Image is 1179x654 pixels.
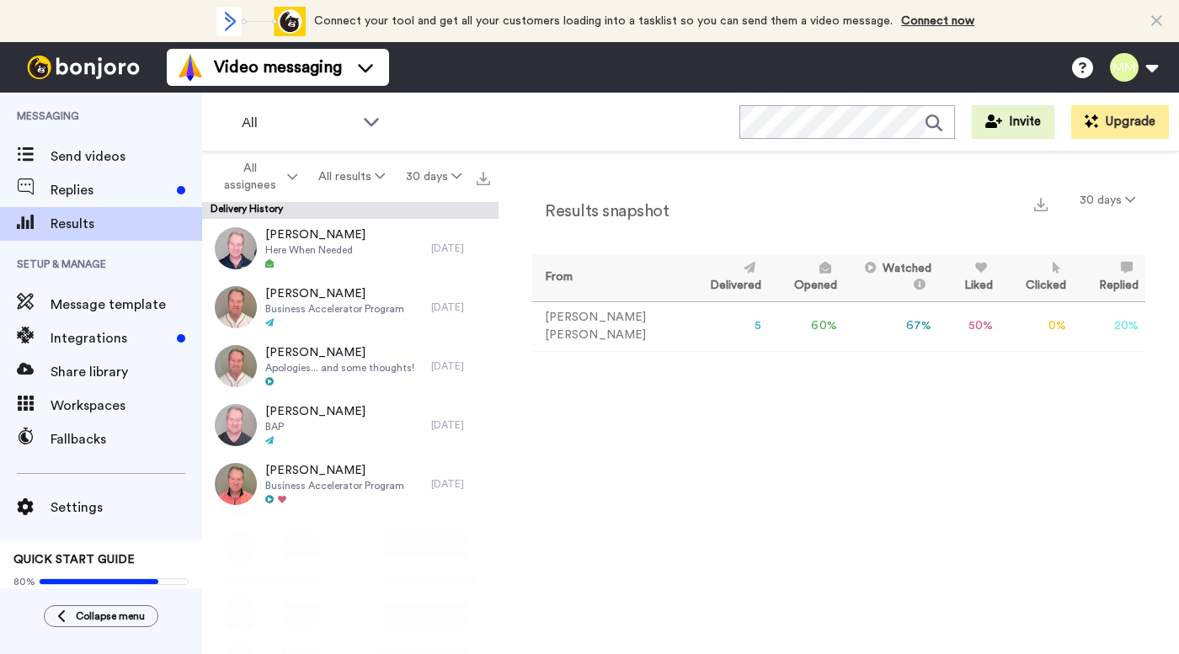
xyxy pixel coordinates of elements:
[202,219,499,278] a: [PERSON_NAME]Here When Needed[DATE]
[684,254,768,301] th: Delivered
[314,15,893,27] span: Connect your tool and get all your customers loading into a tasklist so you can send them a video...
[431,300,490,314] div: [DATE]
[265,462,404,479] span: [PERSON_NAME]
[477,172,490,185] img: export.svg
[242,113,355,133] span: All
[202,455,499,513] a: [PERSON_NAME]Business Accelerator Program[DATE]
[844,301,939,351] td: 67 %
[1071,105,1169,139] button: Upgrade
[265,285,404,302] span: [PERSON_NAME]
[431,242,490,255] div: [DATE]
[51,295,202,315] span: Message template
[395,162,472,192] button: 30 days
[431,477,490,491] div: [DATE]
[51,180,170,200] span: Replies
[1073,301,1145,351] td: 20 %
[1000,254,1073,301] th: Clicked
[215,227,257,269] img: 5d876dbf-c12a-40d8-9e17-a064fe4d40c1-thumb.jpg
[202,202,499,219] div: Delivery History
[972,105,1054,139] button: Invite
[265,226,365,243] span: [PERSON_NAME]
[1070,185,1145,215] button: 30 days
[213,7,306,36] div: animation
[214,56,342,79] span: Video messaging
[202,396,499,455] a: [PERSON_NAME]BAP[DATE]
[532,202,669,221] h2: Results snapshot
[216,160,284,194] span: All assignees
[44,605,158,627] button: Collapse menu
[768,254,844,301] th: Opened
[265,479,404,492] span: Business Accelerator Program
[265,361,414,375] span: Apologies... and some thoughts!
[308,162,396,192] button: All results
[205,153,308,200] button: All assignees
[215,404,257,446] img: f9a1e324-c8c7-4048-83d6-9f91b00c71e4-thumb.jpg
[938,301,1000,351] td: 50 %
[472,164,495,189] button: Export all results that match these filters now.
[13,554,135,566] span: QUICK START GUIDE
[265,243,365,257] span: Here When Needed
[20,56,147,79] img: bj-logo-header-white.svg
[177,54,204,81] img: vm-color.svg
[1000,301,1073,351] td: 0 %
[901,15,974,27] a: Connect now
[1034,198,1048,211] img: export.svg
[215,286,257,328] img: d4a71aab-3678-493b-96e9-9ffddd6c5fef-thumb.jpg
[844,254,939,301] th: Watched
[431,418,490,432] div: [DATE]
[684,301,768,351] td: 5
[51,146,202,167] span: Send videos
[1073,254,1145,301] th: Replied
[265,302,404,316] span: Business Accelerator Program
[938,254,1000,301] th: Liked
[1029,191,1053,215] button: Export a summary of each team member’s results that match this filter now.
[51,497,202,518] span: Settings
[265,344,414,361] span: [PERSON_NAME]
[13,575,35,588] span: 80%
[51,214,202,234] span: Results
[431,359,490,373] div: [DATE]
[51,328,170,348] span: Integrations
[51,429,202,449] span: Fallbacks
[202,278,499,337] a: [PERSON_NAME]Business Accelerator Program[DATE]
[76,609,145,623] span: Collapse menu
[51,396,202,416] span: Workspaces
[215,463,257,505] img: 9e043665-3c67-4435-8631-b63694811130-thumb.jpg
[51,362,202,382] span: Share library
[202,337,499,396] a: [PERSON_NAME]Apologies... and some thoughts![DATE]
[265,403,365,420] span: [PERSON_NAME]
[768,301,844,351] td: 60 %
[215,345,257,387] img: 5e96716e-4298-430e-aca0-d9f3f8f7f1b5-thumb.jpg
[532,301,684,351] td: [PERSON_NAME] [PERSON_NAME]
[532,254,684,301] th: From
[265,420,365,433] span: BAP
